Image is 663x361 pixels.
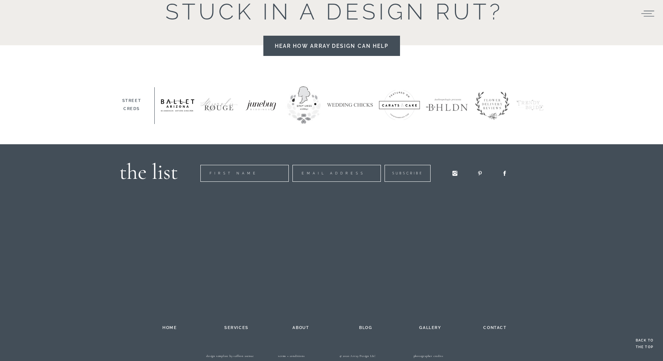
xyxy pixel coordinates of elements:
h3: street creds [115,97,148,114]
a: contact [475,324,515,330]
a: gallery [410,324,450,330]
a: photographer credits [393,354,464,360]
a: services [216,324,257,330]
h3: © 2020 Array Design LLC [322,354,393,360]
span: Subscribe [210,28,240,33]
a: about [281,324,321,330]
a: design template by saffron avenue [199,354,261,360]
button: Subscribe [202,22,248,39]
a: blog [345,324,386,330]
a: back to the top [634,337,656,357]
a: home [148,324,192,330]
a: Hear How Array Design Can Help [273,41,391,51]
a: terms + conditions [261,354,322,360]
h1: the list [112,155,178,181]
